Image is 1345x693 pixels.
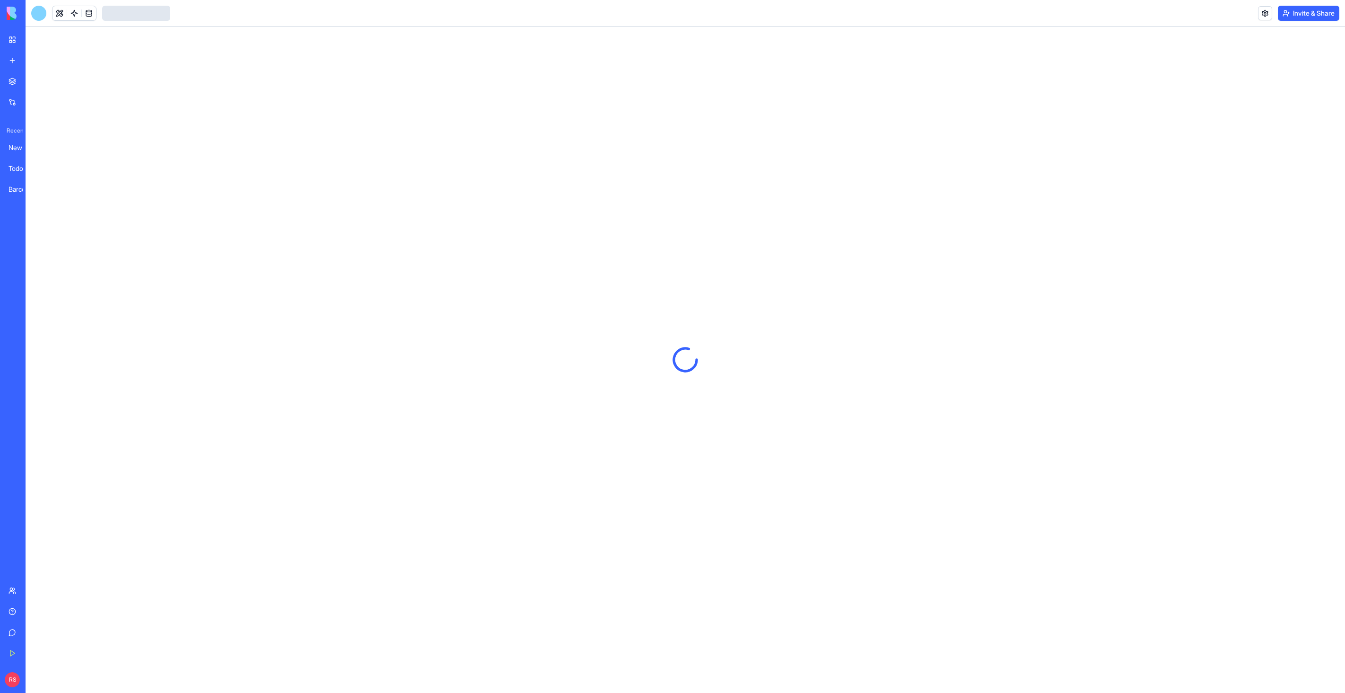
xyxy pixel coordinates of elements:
span: RS [5,672,20,687]
a: New App [3,138,41,157]
div: Barcode Scanner Pro [9,185,35,194]
a: Todo List [3,159,41,178]
img: logo [7,7,65,20]
div: Todo List [9,164,35,173]
button: Invite & Share [1278,6,1339,21]
a: Barcode Scanner Pro [3,180,41,199]
span: Recent [3,127,23,134]
div: New App [9,143,35,152]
